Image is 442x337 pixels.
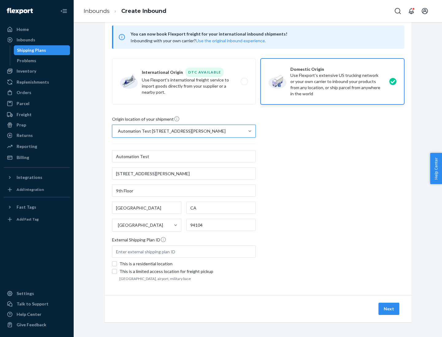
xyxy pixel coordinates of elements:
button: Use the original inbound experience. [196,38,266,44]
div: Freight [17,112,32,118]
button: Close Navigation [58,5,70,17]
a: Parcel [4,99,70,108]
a: Inbounds [83,8,110,14]
a: Inbounds [4,35,70,45]
a: Billing [4,153,70,162]
div: Add Fast Tag [17,217,39,222]
div: [GEOGRAPHIC_DATA] [118,222,163,228]
button: Give Feedback [4,320,70,330]
a: Problems [14,56,70,66]
button: Fast Tags [4,202,70,212]
div: Settings [17,290,34,297]
div: Give Feedback [17,322,46,328]
div: Inventory [17,68,36,74]
span: Origin location of your shipment [112,116,180,125]
footer: [GEOGRAPHIC_DATA], airport, military base [119,276,256,281]
ol: breadcrumbs [79,2,171,20]
div: Orders [17,89,31,96]
button: Open account menu [419,5,431,17]
input: This is a residential location [112,261,117,266]
a: Add Fast Tag [4,214,70,224]
input: Street Address 2 (Optional) [112,184,256,197]
a: Inventory [4,66,70,76]
div: This is a limited access location for freight pickup [119,268,256,275]
div: Parcel [17,100,29,107]
a: Freight [4,110,70,119]
input: Enter external shipping plan ID [112,245,256,258]
button: Open notifications [405,5,417,17]
a: Orders [4,88,70,97]
span: Inbounding with your own carrier? [130,38,266,43]
div: Add Integration [17,187,44,192]
a: Talk to Support [4,299,70,309]
a: Add Integration [4,185,70,195]
div: Replenishments [17,79,49,85]
div: Talk to Support [17,301,48,307]
div: Automation Test [STREET_ADDRESS][PERSON_NAME] [118,128,226,134]
a: Create Inbound [121,8,166,14]
input: ZIP Code [186,219,256,231]
button: Next [378,303,399,315]
div: Reporting [17,143,37,150]
span: External Shipping Plan ID [112,237,166,245]
span: You can now book Flexport freight for your international inbound shipments! [130,30,397,38]
button: Open Search Box [392,5,404,17]
a: Settings [4,289,70,298]
input: City [112,202,181,214]
a: Reporting [4,142,70,151]
div: This is a residential location [119,261,256,267]
button: Help Center [430,153,442,184]
input: [GEOGRAPHIC_DATA] [117,222,118,228]
input: First & Last Name [112,150,256,162]
a: Prep [4,120,70,130]
div: Fast Tags [17,204,36,210]
div: Help Center [17,311,41,317]
input: State [186,202,256,214]
a: Returns [4,131,70,140]
div: Billing [17,154,29,161]
a: Replenishments [4,77,70,87]
button: Integrations [4,172,70,182]
a: Help Center [4,309,70,319]
a: Home [4,25,70,34]
input: This is a limited access location for freight pickup [112,269,117,274]
div: Returns [17,132,33,138]
div: Problems [17,58,36,64]
div: Prep [17,122,26,128]
img: Flexport logo [7,8,33,14]
div: Shipping Plans [17,47,46,53]
div: Inbounds [17,37,35,43]
input: Street Address [112,167,256,180]
a: Shipping Plans [14,45,70,55]
div: Home [17,26,29,32]
div: Integrations [17,174,42,180]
